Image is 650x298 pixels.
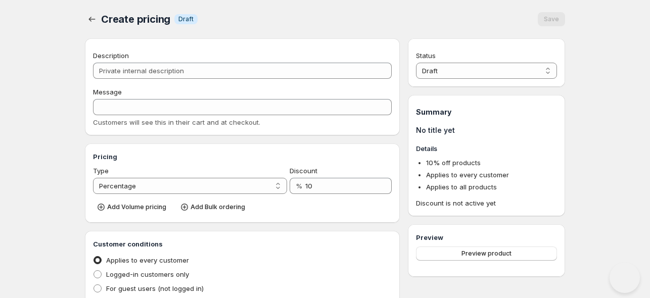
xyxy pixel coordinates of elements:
[101,13,170,25] span: Create pricing
[416,52,436,60] span: Status
[178,15,194,23] span: Draft
[296,182,302,190] span: %
[461,250,512,258] span: Preview product
[93,118,260,126] span: Customers will see this in their cart and at checkout.
[416,143,557,154] h3: Details
[106,270,189,278] span: Logged-in customers only
[416,232,557,242] h3: Preview
[93,63,392,79] input: Private internal description
[610,263,640,293] iframe: Help Scout Beacon - Open
[191,203,245,211] span: Add Bulk ordering
[107,203,166,211] span: Add Volume pricing
[426,183,497,191] span: Applies to all products
[416,125,557,135] h1: No title yet
[106,284,204,292] span: For guest users (not logged in)
[416,198,557,208] span: Discount is not active yet
[93,52,129,60] span: Description
[93,167,109,175] span: Type
[426,159,481,167] span: 10 % off products
[93,239,392,249] h3: Customer conditions
[176,200,251,214] button: Add Bulk ordering
[416,107,557,117] h1: Summary
[416,246,557,261] button: Preview product
[93,152,392,162] h3: Pricing
[426,171,509,179] span: Applies to every customer
[106,256,189,264] span: Applies to every customer
[93,200,172,214] button: Add Volume pricing
[290,167,317,175] span: Discount
[93,88,122,96] span: Message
